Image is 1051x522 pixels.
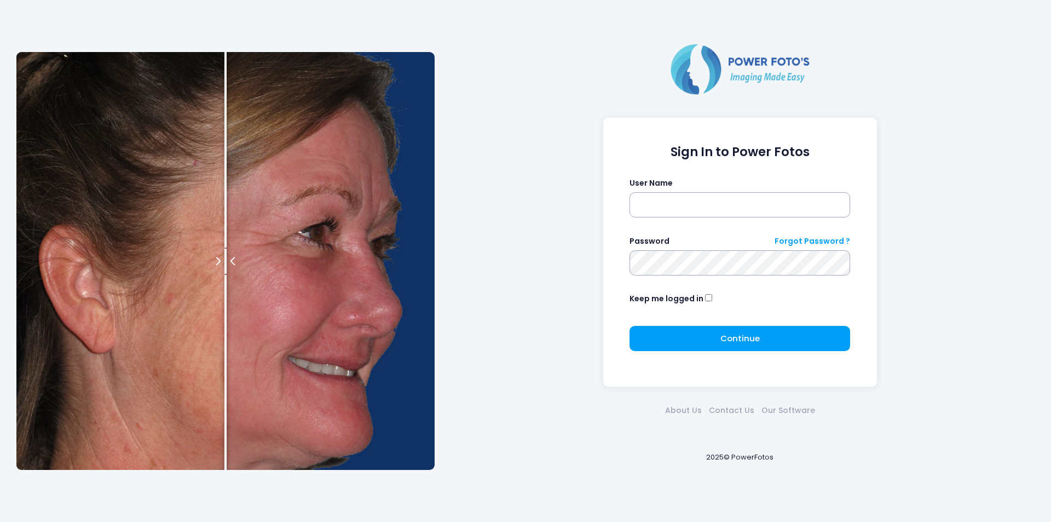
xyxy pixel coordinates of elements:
[630,326,850,351] button: Continue
[758,405,818,416] a: Our Software
[630,145,850,159] h1: Sign In to Power Fotos
[775,236,850,247] a: Forgot Password ?
[630,293,703,305] label: Keep me logged in
[720,332,760,344] span: Continue
[630,177,673,189] label: User Name
[630,236,669,247] label: Password
[661,405,705,416] a: About Us
[445,434,1035,480] div: 2025© PowerFotos
[705,405,758,416] a: Contact Us
[666,42,814,96] img: Logo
